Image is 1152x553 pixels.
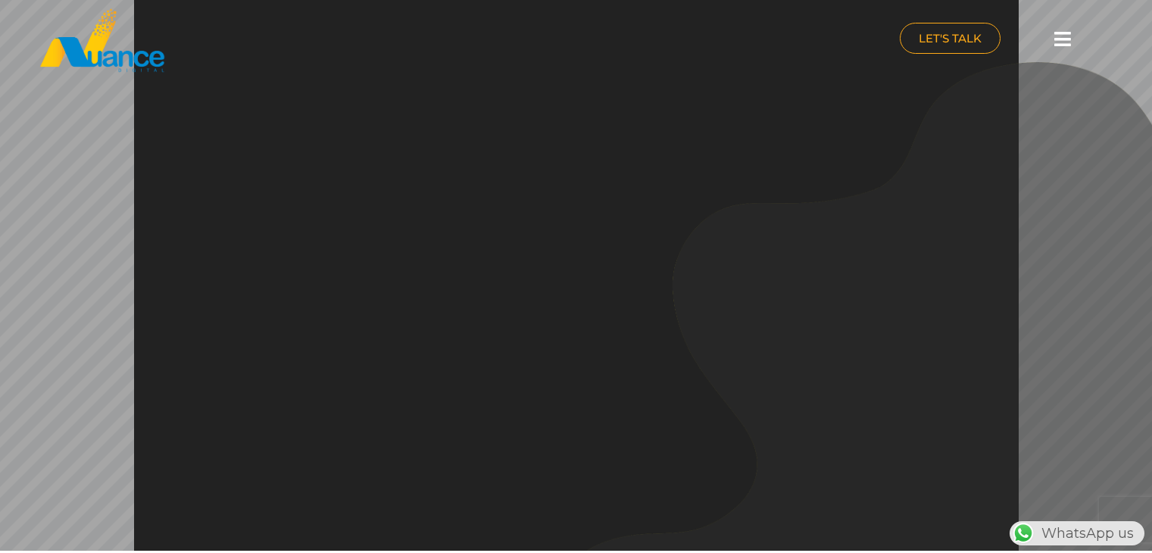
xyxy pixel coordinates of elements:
[1011,521,1035,545] img: WhatsApp
[1010,521,1144,545] div: WhatsApp us
[1010,525,1144,542] a: WhatsAppWhatsApp us
[919,33,982,44] span: LET'S TALK
[39,8,166,73] img: nuance-qatar_logo
[900,23,1001,54] a: LET'S TALK
[39,8,569,73] a: nuance-qatar_logo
